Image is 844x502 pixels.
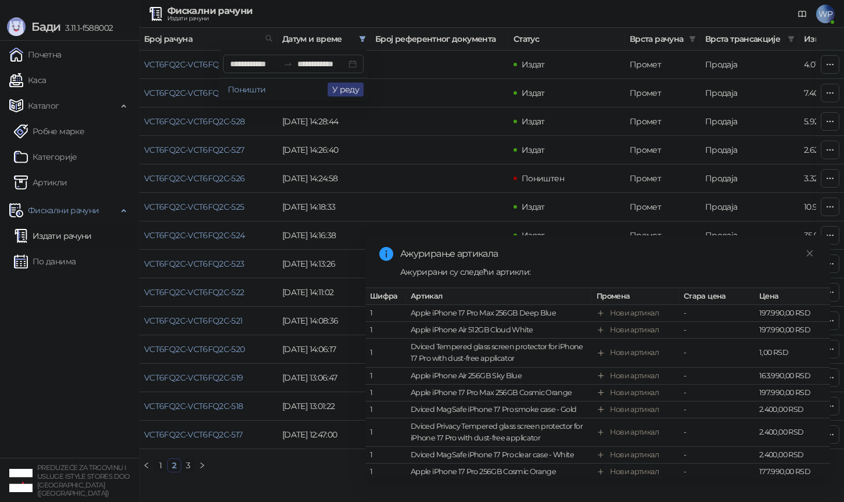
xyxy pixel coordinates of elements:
td: - [679,305,755,322]
td: 163.990,00 RSD [755,367,830,384]
span: Каталог [28,94,59,117]
td: Промет [625,79,701,107]
a: VCT6FQ2C-VCT6FQ2C-517 [144,429,243,440]
div: Нови артикал [610,449,659,461]
th: Шифра [365,288,406,305]
span: Издат [522,202,545,212]
td: VCT6FQ2C-VCT6FQ2C-528 [139,107,278,136]
button: left [139,458,153,472]
a: VCT6FQ2C-VCT6FQ2C-525 [144,202,245,212]
li: 1 [153,458,167,472]
div: Нови артикал [610,307,659,319]
td: Продаја [701,221,799,250]
span: Издат [522,116,545,127]
div: Ажурирани су следећи артикли: [400,266,816,278]
td: [DATE] 14:06:17 [278,335,371,364]
a: VCT6FQ2C-VCT6FQ2C-518 [144,401,243,411]
td: - [679,339,755,367]
a: Каса [9,69,46,92]
a: Документација [793,5,811,23]
td: Промет [625,107,701,136]
span: Врста трансакције [705,33,783,45]
td: - [679,418,755,447]
td: 1 [365,322,406,339]
span: left [143,462,150,469]
div: Нови артикал [610,347,659,358]
span: Бади [31,20,60,34]
td: [DATE] 14:28:44 [278,107,371,136]
td: VCT6FQ2C-VCT6FQ2C-522 [139,278,278,307]
img: 64x64-companyLogo-77b92cf4-9946-4f36-9751-bf7bb5fd2c7d.png [9,469,33,492]
td: Apple iPhone Air 512GB Cloud White [406,322,592,339]
td: Промет [625,164,701,193]
a: Робне марке [14,120,84,143]
td: 1 [365,447,406,464]
td: Продаја [701,107,799,136]
td: [DATE] 12:47:00 [278,421,371,449]
button: right [195,458,209,472]
a: Категорије [14,145,77,168]
button: У реду [328,83,364,96]
td: Продаја [701,79,799,107]
td: [DATE] 14:08:36 [278,307,371,335]
a: VCT6FQ2C-VCT6FQ2C-527 [144,145,245,155]
a: VCT6FQ2C-VCT6FQ2C-526 [144,173,245,184]
td: Продаја [701,193,799,221]
a: 1 [154,459,167,472]
a: По данима [14,250,76,273]
td: Dviced MagSafe iPhone 17 Pro clear case - White [406,447,592,464]
span: swap-right [283,59,293,69]
td: 1 [365,367,406,384]
a: VCT6FQ2C-VCT6FQ2C-524 [144,230,245,241]
td: 177.990,00 RSD [755,464,830,481]
a: ArtikliАртикли [14,171,67,194]
div: Нови артикал [610,370,659,381]
a: 3 [182,459,195,472]
a: VCT6FQ2C-VCT6FQ2C-522 [144,287,245,297]
td: 2.400,00 RSD [755,401,830,418]
span: close [806,249,814,257]
td: [DATE] 14:13:26 [278,250,371,278]
td: [DATE] 14:24:58 [278,164,371,193]
td: Промет [625,193,701,221]
span: to [283,59,293,69]
td: 197.990,00 RSD [755,322,830,339]
td: [DATE] 13:01:22 [278,392,371,421]
td: VCT6FQ2C-VCT6FQ2C-523 [139,250,278,278]
span: filter [788,35,795,42]
span: Број рачуна [144,33,260,45]
td: VCT6FQ2C-VCT6FQ2C-527 [139,136,278,164]
span: Датум и време [282,33,354,45]
li: Следећа страна [195,458,209,472]
div: Ажурирање артикала [400,247,816,261]
span: Издат [522,88,545,98]
td: Промет [625,136,701,164]
th: Број референтног документа [371,28,509,51]
td: VCT6FQ2C-VCT6FQ2C-519 [139,364,278,392]
div: Фискални рачуни [167,6,252,16]
span: Врста рачуна [630,33,684,45]
a: VCT6FQ2C-VCT6FQ2C-530 [144,59,245,70]
th: Артикал [406,288,592,305]
th: Цена [755,288,830,305]
div: Нови артикал [610,324,659,336]
li: 2 [167,458,181,472]
td: 197.990,00 RSD [755,305,830,322]
td: 1 [365,418,406,447]
a: VCT6FQ2C-VCT6FQ2C-528 [144,116,245,127]
span: filter [785,30,797,48]
td: 1 [365,464,406,481]
td: Продаја [701,136,799,164]
td: Dviced MagSafe iPhone 17 Pro smoke case - Gold [406,401,592,418]
span: Поништен [522,173,564,184]
td: - [679,401,755,418]
div: Издати рачуни [167,16,252,21]
div: Нови артикал [610,404,659,415]
a: VCT6FQ2C-VCT6FQ2C-521 [144,315,243,326]
td: [DATE] 14:18:33 [278,193,371,221]
span: Фискални рачуни [28,199,99,222]
td: Промет [625,221,701,250]
div: Нови артикал [610,426,659,438]
td: Apple iPhone 17 Pro Max 256GB Cosmic Orange [406,385,592,401]
button: Поништи [223,83,271,96]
